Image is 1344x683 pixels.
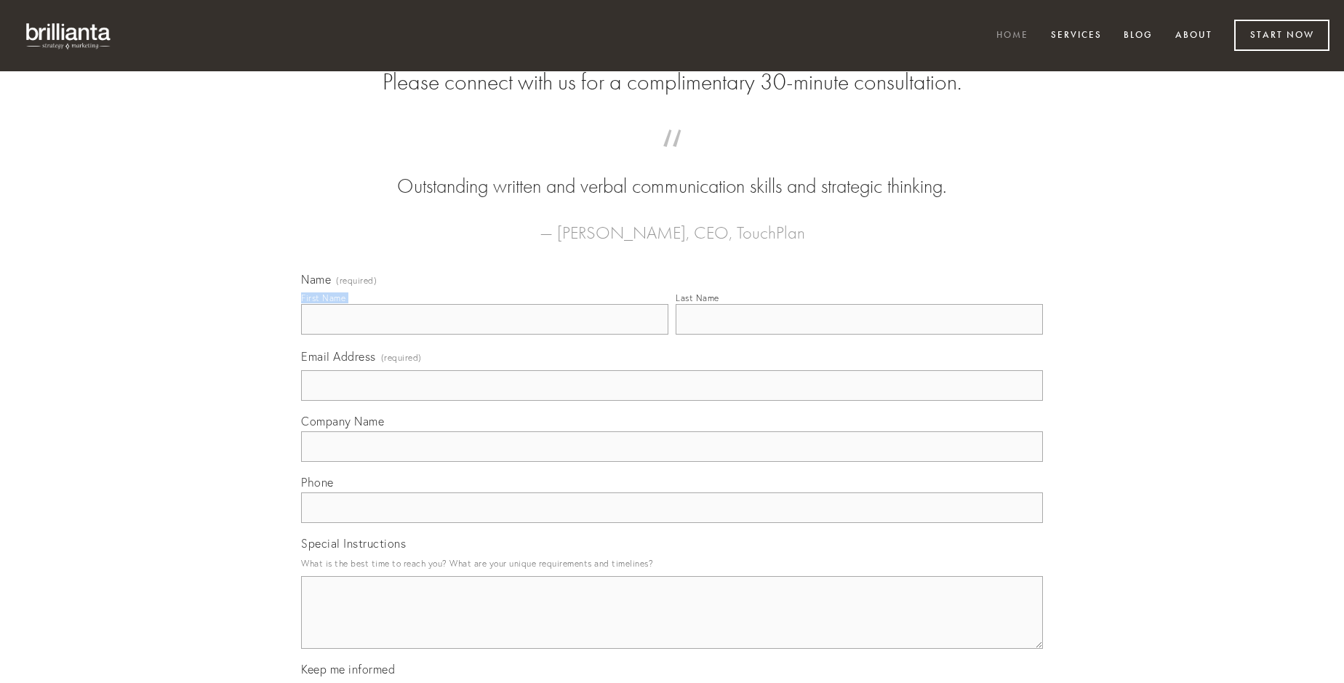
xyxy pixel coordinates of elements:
[301,68,1043,96] h2: Please connect with us for a complimentary 30-minute consultation.
[301,272,331,287] span: Name
[1166,24,1222,48] a: About
[381,348,422,367] span: (required)
[336,276,377,285] span: (required)
[324,201,1020,247] figcaption: — [PERSON_NAME], CEO, TouchPlan
[1041,24,1111,48] a: Services
[987,24,1038,48] a: Home
[1114,24,1162,48] a: Blog
[301,536,406,551] span: Special Instructions
[15,15,124,57] img: brillianta - research, strategy, marketing
[301,662,395,676] span: Keep me informed
[676,292,719,303] div: Last Name
[301,475,334,490] span: Phone
[1234,20,1329,51] a: Start Now
[301,414,384,428] span: Company Name
[324,144,1020,201] blockquote: Outstanding written and verbal communication skills and strategic thinking.
[324,144,1020,172] span: “
[301,554,1043,573] p: What is the best time to reach you? What are your unique requirements and timelines?
[301,292,345,303] div: First Name
[301,349,376,364] span: Email Address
